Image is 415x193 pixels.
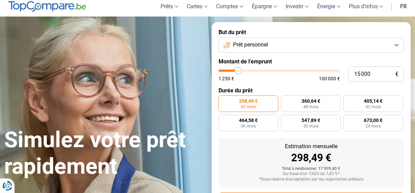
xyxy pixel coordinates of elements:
[241,105,256,109] span: 60 mois
[224,166,398,171] div: Total à rembourser: 17 909,40 €
[319,76,340,81] span: 100 000 €
[241,124,256,128] span: 36 mois
[302,99,320,103] span: 360,64 €
[239,99,258,103] span: 298,49 €
[303,124,319,128] span: 30 mois
[364,99,383,103] span: 405,14 €
[8,1,86,12] img: TopCompare
[224,144,398,149] div: Estimation mensuelle
[219,58,404,65] label: Montant de l'emprunt
[219,38,404,53] button: Prêt personnel
[239,118,258,123] span: 464,58 €
[224,153,398,163] div: 298,49 €
[219,87,404,94] label: Durée du prêt
[224,177,398,182] div: *Sous réserve d'acceptation par les organismes prêteurs
[303,105,319,109] span: 48 mois
[366,124,381,128] span: 24 mois
[366,105,381,109] span: 42 mois
[224,172,398,176] div: Sur base d'un TAEG de 7,45 %*
[233,41,268,49] span: Prêt personnel
[395,71,398,77] span: €
[219,29,404,35] label: But du prêt
[4,127,203,180] h1: Simulez votre prêt rapidement
[302,118,320,123] span: 547,89 €
[364,118,383,123] span: 673,00 €
[219,76,234,81] span: 1 250 €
